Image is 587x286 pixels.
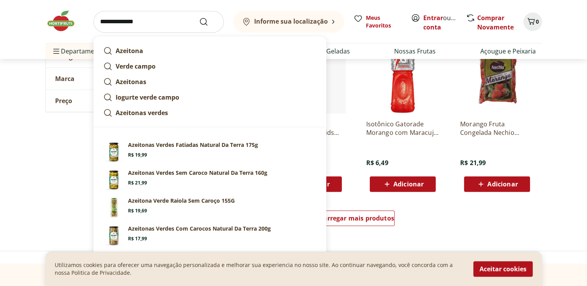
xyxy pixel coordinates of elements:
a: Isotônico Gatorade Morango com Maracujá 500ml gelado [366,120,440,137]
a: Azeitonas Verdes Fatiadas Natural da Terra 175gAzeitonas Verdes Fatiadas Natural Da Terra 175gR$ ... [100,138,320,166]
button: Marca [46,68,162,90]
span: ou [423,13,458,32]
img: Isotônico Gatorade Morango com Maracujá 500ml gelado [366,40,440,114]
strong: Azeitonas [116,78,146,86]
strong: Azeitonas verdes [116,109,168,117]
p: Azeitona Verde Raiola Sem Caroço 155G [128,197,235,205]
span: Preço [55,97,72,105]
span: R$ 6,49 [366,159,388,167]
button: Menu [52,42,61,60]
a: Azeitonas verdes [100,105,320,121]
img: Azeitonas Verdes com Caroços Natural da Terra 200g [103,225,125,246]
b: Informe sua localização [254,17,328,26]
span: Marca [55,75,74,83]
img: Hortifruti [45,9,84,33]
img: Principal [103,169,125,191]
strong: Azeitona [116,47,143,55]
button: Submit Search [199,17,218,26]
a: Azeitona [100,43,320,59]
span: Meus Favoritos [366,14,402,29]
p: Utilizamos cookies para oferecer uma navegação personalizada e melhorar sua experiencia no nosso ... [55,261,464,277]
button: Carrinho [523,12,542,31]
button: Adicionar [370,176,436,192]
p: Azeitonas Verdes Com Carocos Natural Da Terra 200g [128,225,271,233]
span: Adicionar [487,181,518,187]
a: PrincipalAzeitonas Verdes Sem Caroco Natural Da Terra 160gR$ 21,99 [100,166,320,194]
span: R$ 21,99 [460,159,486,167]
a: Comprar Novamente [477,14,514,31]
a: Azeitonas Verdes com Caroços Natural da Terra 200gAzeitonas Verdes Com Carocos Natural Da Terra 2... [100,222,320,250]
img: Principal [103,197,125,219]
button: Preço [46,90,162,112]
strong: Iogurte verde campo [116,93,179,102]
a: Verde campo [100,59,320,74]
button: Informe sua localização [233,11,344,33]
a: PrincipalAzeitona Verde Raiola Fatiado 155GR$ 19,19 [100,250,320,277]
img: Azeitonas Verdes Fatiadas Natural da Terra 175g [103,141,125,163]
a: Carregar mais produtos [319,210,395,229]
a: Azeitonas [100,74,320,90]
a: Entrar [423,14,443,22]
a: Iogurte verde campo [100,90,320,105]
a: Morango Fruta Congelada Nechio 1,02kg [460,120,534,137]
a: PrincipalAzeitona Verde Raiola Sem Caroço 155GR$ 19,69 [100,194,320,222]
img: Morango Fruta Congelada Nechio 1,02kg [460,40,534,114]
input: search [94,11,224,33]
span: 0 [536,18,539,25]
a: Açougue e Peixaria [480,47,535,56]
a: Meus Favoritos [353,14,402,29]
span: R$ 17,99 [128,236,147,242]
a: Criar conta [423,14,466,31]
span: Departamentos [52,42,107,60]
button: Aceitar cookies [473,261,533,277]
span: R$ 21,99 [128,180,147,186]
strong: Verde campo [116,62,156,71]
p: Azeitonas Verdes Fatiadas Natural Da Terra 175g [128,141,258,149]
span: R$ 19,69 [128,208,147,214]
span: Carregar mais produtos [319,215,394,221]
span: Adicionar [393,181,424,187]
span: R$ 19,99 [128,152,147,158]
a: Nossas Frutas [394,47,436,56]
p: Azeitonas Verdes Sem Caroco Natural Da Terra 160g [128,169,267,177]
button: Adicionar [464,176,530,192]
